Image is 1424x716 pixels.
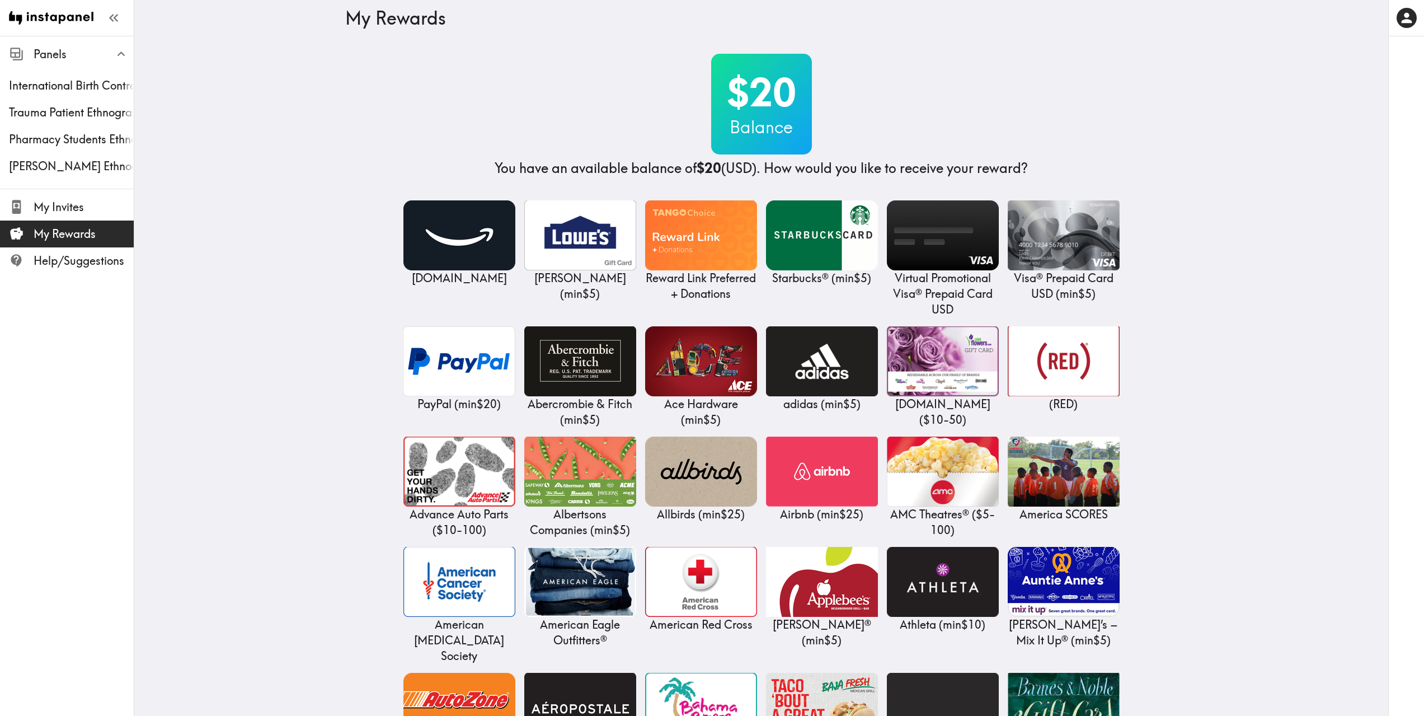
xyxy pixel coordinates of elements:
[524,396,636,428] p: Abercrombie & Fitch ( min $5 )
[645,507,757,522] p: Allbirds ( min $25 )
[766,200,878,270] img: Starbucks®
[887,326,999,396] img: 1-800flowers.com
[887,326,999,428] a: 1-800flowers.com[DOMAIN_NAME] ($10-50)
[403,437,515,538] a: Advance Auto PartsAdvance Auto Parts ($10-100)
[887,507,999,538] p: AMC Theatres® ( $5 - 100 )
[1008,326,1120,412] a: (RED)(RED)
[403,547,515,664] a: American Cancer SocietyAmerican [MEDICAL_DATA] Society
[766,617,878,648] p: [PERSON_NAME]® ( min $5 )
[524,547,636,617] img: American Eagle Outfitters®
[1008,437,1120,507] img: America SCORES
[403,200,515,286] a: Amazon.com[DOMAIN_NAME]
[34,226,134,242] span: My Rewards
[1008,326,1120,396] img: (RED)
[645,326,757,428] a: Ace HardwareAce Hardware (min$5)
[887,396,999,428] p: [DOMAIN_NAME] ( $10 - 50 )
[697,160,721,176] b: $20
[1008,200,1120,270] img: Visa® Prepaid Card USD
[403,270,515,286] p: [DOMAIN_NAME]
[645,437,757,522] a: AllbirdsAllbirds (min$25)
[403,326,515,412] a: PayPalPayPal (min$20)
[524,326,636,396] img: Abercrombie & Fitch
[645,396,757,428] p: Ace Hardware ( min $5 )
[524,200,636,302] a: Lowe's[PERSON_NAME] (min$5)
[645,200,757,270] img: Reward Link Preferred + Donations
[1008,396,1120,412] p: (RED)
[9,78,134,93] span: International Birth Control Ethnography
[645,547,757,633] a: American Red CrossAmerican Red Cross
[34,199,134,215] span: My Invites
[403,547,515,617] img: American Cancer Society
[766,437,878,522] a: AirbnbAirbnb (min$25)
[766,270,878,286] p: Starbucks® ( min $5 )
[645,437,757,507] img: Allbirds
[9,158,134,174] span: [PERSON_NAME] Ethnography
[1008,547,1120,648] a: Auntie Anne’s – Mix It Up®[PERSON_NAME]’s – Mix It Up® (min$5)
[711,115,812,139] h3: Balance
[524,200,636,270] img: Lowe's
[403,507,515,538] p: Advance Auto Parts ( $10 - 100 )
[403,200,515,270] img: Amazon.com
[887,547,999,633] a: AthletaAthleta (min$10)
[34,46,134,62] span: Panels
[524,437,636,507] img: Albertsons Companies
[766,326,878,412] a: adidasadidas (min$5)
[524,437,636,538] a: Albertsons CompaniesAlbertsons Companies (min$5)
[645,326,757,396] img: Ace Hardware
[887,617,999,633] p: Athleta ( min $10 )
[524,326,636,428] a: Abercrombie & FitchAbercrombie & Fitch (min$5)
[766,547,878,617] img: Applebee’s®
[9,105,134,120] span: Trauma Patient Ethnography
[766,200,878,286] a: Starbucks®Starbucks® (min$5)
[645,547,757,617] img: American Red Cross
[1008,200,1120,302] a: Visa® Prepaid Card USDVisa® Prepaid Card USD (min$5)
[524,617,636,648] p: American Eagle Outfitters®
[495,159,1028,178] h4: You have an available balance of (USD) . How would you like to receive your reward?
[645,200,757,302] a: Reward Link Preferred + DonationsReward Link Preferred + Donations
[887,200,999,317] a: Virtual Promotional Visa® Prepaid Card USDVirtual Promotional Visa® Prepaid Card USD
[1008,617,1120,648] p: [PERSON_NAME]’s – Mix It Up® ( min $5 )
[1008,437,1120,522] a: America SCORESAmerica SCORES
[345,7,1169,29] h3: My Rewards
[887,200,999,270] img: Virtual Promotional Visa® Prepaid Card USD
[524,547,636,648] a: American Eagle Outfitters®American Eagle Outfitters®
[34,253,134,269] span: Help/Suggestions
[1008,270,1120,302] p: Visa® Prepaid Card USD ( min $5 )
[403,617,515,664] p: American [MEDICAL_DATA] Society
[9,158,134,174] div: Migraine Sufferers Ethnography
[403,437,515,507] img: Advance Auto Parts
[1008,507,1120,522] p: America SCORES
[887,437,999,538] a: AMC Theatres®AMC Theatres® ($5-100)
[766,507,878,522] p: Airbnb ( min $25 )
[403,396,515,412] p: PayPal ( min $20 )
[403,326,515,396] img: PayPal
[887,437,999,507] img: AMC Theatres®
[524,270,636,302] p: [PERSON_NAME] ( min $5 )
[9,132,134,147] span: Pharmacy Students Ethnography Proposal
[766,396,878,412] p: adidas ( min $5 )
[645,617,757,633] p: American Red Cross
[766,547,878,648] a: Applebee’s®[PERSON_NAME]® (min$5)
[887,270,999,317] p: Virtual Promotional Visa® Prepaid Card USD
[887,547,999,617] img: Athleta
[766,437,878,507] img: Airbnb
[524,507,636,538] p: Albertsons Companies ( min $5 )
[766,326,878,396] img: adidas
[711,69,812,115] h2: $20
[645,270,757,302] p: Reward Link Preferred + Donations
[1008,547,1120,617] img: Auntie Anne’s – Mix It Up®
